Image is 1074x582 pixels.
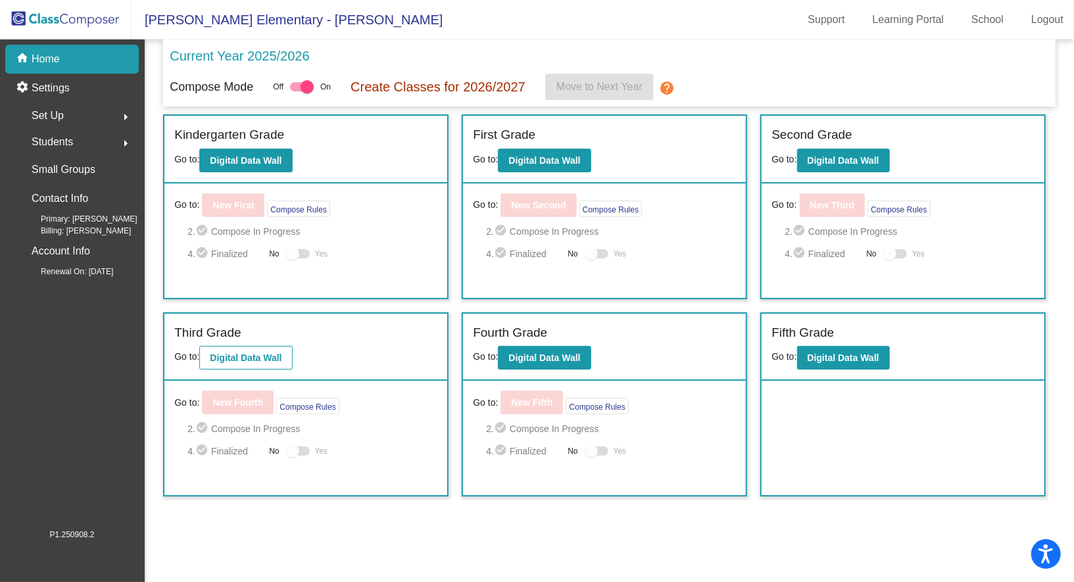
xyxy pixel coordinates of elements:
button: Digital Data Wall [797,149,890,172]
button: Compose Rules [579,201,642,217]
mat-icon: check_circle [494,246,510,262]
span: 2. Compose In Progress [187,224,437,239]
span: Go to: [771,198,796,212]
span: Go to: [771,154,796,164]
mat-icon: home [16,51,32,67]
span: Go to: [174,154,199,164]
label: Kindergarten Grade [174,126,284,145]
span: Primary: [PERSON_NAME] [20,213,137,225]
label: Fourth Grade [473,324,547,343]
span: Set Up [32,107,64,125]
p: Account Info [32,242,90,260]
span: Off [273,81,283,93]
p: Small Groups [32,160,95,179]
span: Go to: [473,198,498,212]
button: New Fifth [500,391,563,414]
span: Move to Next Year [556,81,643,92]
span: 2. Compose In Progress [785,224,1035,239]
mat-icon: check_circle [793,224,808,239]
button: Compose Rules [267,201,330,217]
button: New Fourth [202,391,274,414]
b: New First [212,200,254,210]
mat-icon: check_circle [195,246,211,262]
span: 2. Compose In Progress [486,224,736,239]
span: Yes [315,246,328,262]
b: New Second [511,200,566,210]
span: Yes [315,443,328,459]
button: Move to Next Year [545,74,654,100]
mat-icon: check_circle [195,421,211,437]
mat-icon: check_circle [195,443,211,459]
p: Settings [32,80,70,96]
span: 4. Finalized [187,443,262,459]
mat-icon: check_circle [793,246,808,262]
b: New Fourth [212,397,263,408]
label: Third Grade [174,324,241,343]
span: No [269,248,279,260]
mat-icon: arrow_right [118,135,134,151]
button: Compose Rules [867,201,930,217]
button: New Third [800,193,866,217]
p: Current Year 2025/2026 [170,46,309,66]
mat-icon: settings [16,80,32,96]
span: [PERSON_NAME] Elementary - [PERSON_NAME] [132,9,443,30]
a: School [961,9,1014,30]
span: Go to: [473,396,498,410]
button: Digital Data Wall [797,346,890,370]
p: Home [32,51,60,67]
a: Support [798,9,856,30]
span: No [269,445,279,457]
p: Create Classes for 2026/2027 [351,77,525,97]
span: 2. Compose In Progress [486,421,736,437]
button: New Second [500,193,576,217]
button: Compose Rules [276,398,339,414]
span: Go to: [473,351,498,362]
a: Learning Portal [862,9,955,30]
span: Renewal On: [DATE] [20,266,113,278]
b: Digital Data Wall [808,352,879,363]
span: Go to: [174,198,199,212]
span: No [866,248,876,260]
mat-icon: check_circle [494,443,510,459]
span: Yes [912,246,925,262]
mat-icon: check_circle [494,224,510,239]
span: 4. Finalized [486,246,561,262]
label: First Grade [473,126,535,145]
b: New Fifth [511,397,552,408]
b: Digital Data Wall [210,155,281,166]
p: Contact Info [32,189,88,208]
button: Digital Data Wall [199,346,292,370]
span: 4. Finalized [486,443,561,459]
span: Billing: [PERSON_NAME] [20,225,131,237]
button: Digital Data Wall [199,149,292,172]
b: Digital Data Wall [210,352,281,363]
b: Digital Data Wall [508,155,580,166]
span: Students [32,133,73,151]
span: On [320,81,331,93]
button: Digital Data Wall [498,346,591,370]
label: Second Grade [771,126,852,145]
button: Digital Data Wall [498,149,591,172]
span: 4. Finalized [187,246,262,262]
span: Yes [614,246,627,262]
mat-icon: check_circle [494,421,510,437]
span: 2. Compose In Progress [187,421,437,437]
mat-icon: help [659,80,675,96]
span: Go to: [473,154,498,164]
span: Yes [614,443,627,459]
b: Digital Data Wall [508,352,580,363]
b: New Third [810,200,855,210]
span: Go to: [771,351,796,362]
b: Digital Data Wall [808,155,879,166]
label: Fifth Grade [771,324,834,343]
mat-icon: arrow_right [118,109,134,125]
span: Go to: [174,351,199,362]
span: No [568,248,577,260]
mat-icon: check_circle [195,224,211,239]
span: No [568,445,577,457]
span: 4. Finalized [785,246,860,262]
a: Logout [1021,9,1074,30]
span: Go to: [174,396,199,410]
button: Compose Rules [566,398,628,414]
p: Compose Mode [170,78,253,96]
